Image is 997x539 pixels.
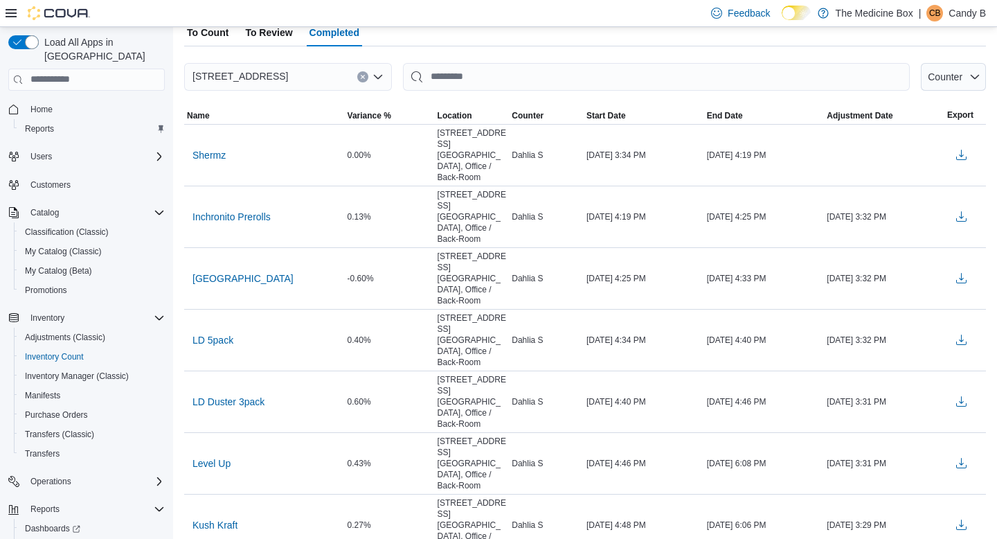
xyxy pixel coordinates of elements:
[25,100,165,118] span: Home
[345,209,435,225] div: 0.13%
[704,107,825,124] button: End Date
[14,261,170,281] button: My Catalog (Beta)
[25,204,165,221] span: Catalog
[512,335,543,346] span: Dahlia S
[28,6,90,20] img: Cova
[512,520,543,531] span: Dahlia S
[947,109,973,121] span: Export
[704,394,825,410] div: [DATE] 4:46 PM
[30,476,71,487] span: Operations
[25,176,165,193] span: Customers
[187,110,210,121] span: Name
[586,110,626,121] span: Start Date
[25,523,80,534] span: Dashboards
[949,5,986,21] p: Candy B
[19,329,111,346] a: Adjustments (Classic)
[187,515,243,536] button: Kush Kraft
[19,243,165,260] span: My Catalog (Classic)
[25,390,60,401] span: Manifests
[704,270,825,287] div: [DATE] 4:33 PM
[25,409,88,421] span: Purchase Orders
[187,268,299,289] button: [GEOGRAPHIC_DATA]
[30,104,53,115] span: Home
[3,472,170,491] button: Operations
[512,211,543,222] span: Dahlia S
[25,101,58,118] a: Home
[584,107,704,124] button: Start Date
[345,332,435,348] div: 0.40%
[25,473,77,490] button: Operations
[345,394,435,410] div: 0.60%
[438,110,472,121] span: Location
[184,107,345,124] button: Name
[25,177,76,193] a: Customers
[824,455,944,472] div: [DATE] 3:31 PM
[584,455,704,472] div: [DATE] 4:46 PM
[584,270,704,287] div: [DATE] 4:25 PM
[19,407,93,423] a: Purchase Orders
[512,110,544,121] span: Counter
[39,35,165,63] span: Load All Apps in [GEOGRAPHIC_DATA]
[3,147,170,166] button: Users
[435,107,510,124] button: Location
[187,453,236,474] button: Level Up
[192,333,233,347] span: LD 5pack
[25,310,165,326] span: Inventory
[3,99,170,119] button: Home
[14,281,170,300] button: Promotions
[187,145,231,166] button: Shermz
[19,121,165,137] span: Reports
[345,270,435,287] div: -0.60%
[30,151,52,162] span: Users
[403,63,910,91] input: This is a search bar. After typing your query, hit enter to filter the results lower in the page.
[3,308,170,328] button: Inventory
[25,246,102,257] span: My Catalog (Classic)
[345,455,435,472] div: 0.43%
[348,110,391,121] span: Variance %
[25,310,70,326] button: Inventory
[824,107,944,124] button: Adjustment Date
[14,366,170,386] button: Inventory Manager (Classic)
[836,5,913,21] p: The Medicine Box
[824,517,944,533] div: [DATE] 3:29 PM
[19,263,165,279] span: My Catalog (Beta)
[19,520,86,537] a: Dashboards
[929,5,941,21] span: CB
[19,348,165,365] span: Inventory Count
[19,329,165,346] span: Adjustments (Classic)
[192,518,237,532] span: Kush Kraft
[435,433,510,494] div: [STREET_ADDRESS][GEOGRAPHIC_DATA], Office / Back-Room
[14,242,170,261] button: My Catalog (Classic)
[19,224,114,240] a: Classification (Classic)
[919,5,922,21] p: |
[824,332,944,348] div: [DATE] 3:32 PM
[25,351,84,362] span: Inventory Count
[25,429,94,440] span: Transfers (Classic)
[435,248,510,309] div: [STREET_ADDRESS][GEOGRAPHIC_DATA], Office / Back-Room
[19,243,107,260] a: My Catalog (Classic)
[25,204,64,221] button: Catalog
[30,207,59,218] span: Catalog
[584,332,704,348] div: [DATE] 4:34 PM
[19,282,73,299] a: Promotions
[19,426,100,443] a: Transfers (Classic)
[30,312,64,324] span: Inventory
[3,175,170,195] button: Customers
[187,206,276,227] button: Inchronito Prerolls
[309,19,359,46] span: Completed
[435,310,510,371] div: [STREET_ADDRESS][GEOGRAPHIC_DATA], Office / Back-Room
[25,473,165,490] span: Operations
[192,272,294,285] span: [GEOGRAPHIC_DATA]
[192,457,231,470] span: Level Up
[928,71,962,82] span: Counter
[192,68,288,85] span: [STREET_ADDRESS]
[584,394,704,410] div: [DATE] 4:40 PM
[782,6,811,20] input: Dark Mode
[14,347,170,366] button: Inventory Count
[19,368,165,385] span: Inventory Manager (Classic)
[19,387,165,404] span: Manifests
[584,147,704,164] div: [DATE] 3:34 PM
[704,209,825,225] div: [DATE] 4:25 PM
[25,148,165,165] span: Users
[187,330,239,351] button: LD 5pack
